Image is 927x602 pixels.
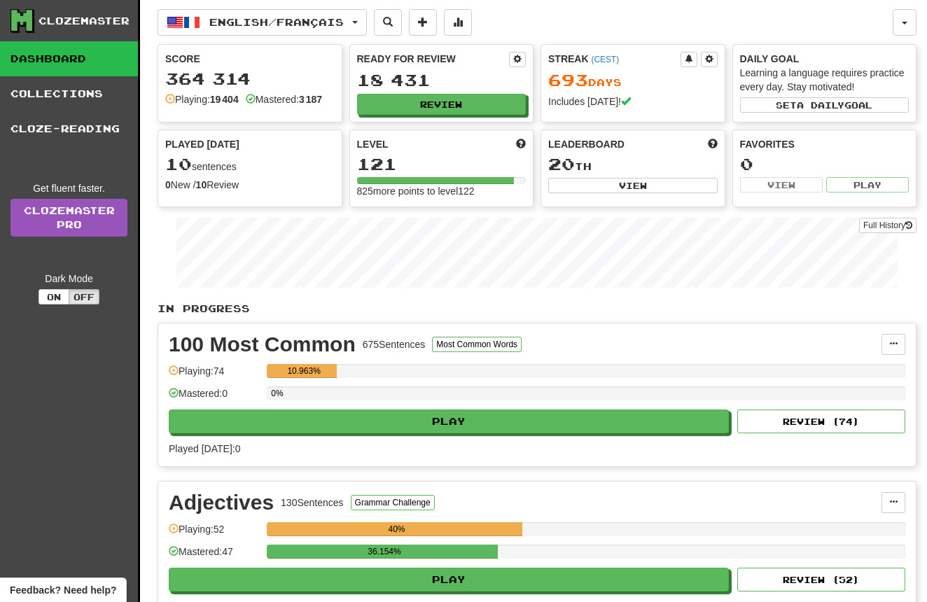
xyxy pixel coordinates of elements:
[165,52,335,66] div: Score
[374,9,402,36] button: Search sentences
[165,179,171,190] strong: 0
[165,137,239,151] span: Played [DATE]
[169,492,274,513] div: Adjectives
[69,289,99,304] button: Off
[797,100,844,110] span: a daily
[169,545,260,568] div: Mastered: 47
[169,409,729,433] button: Play
[271,545,497,559] div: 36.154%
[548,155,718,174] div: th
[548,52,681,66] div: Streak
[548,70,588,90] span: 693
[357,155,527,173] div: 121
[740,97,909,113] button: Seta dailygoal
[357,137,389,151] span: Level
[271,364,337,378] div: 10.963%
[165,178,335,192] div: New / Review
[548,154,575,174] span: 20
[432,337,522,352] button: Most Common Words
[859,218,916,233] button: Full History
[409,9,437,36] button: Add sentence to collection
[246,92,322,106] div: Mastered:
[516,137,526,151] span: Score more points to level up
[165,154,192,174] span: 10
[826,177,909,192] button: Play
[548,71,718,90] div: Day s
[165,92,239,106] div: Playing:
[708,137,718,151] span: This week in points, UTC
[281,496,344,510] div: 130 Sentences
[158,9,367,36] button: English/Français
[10,583,116,597] span: Open feedback widget
[165,155,335,174] div: sentences
[169,522,260,545] div: Playing: 52
[209,16,344,28] span: English / Français
[444,9,472,36] button: More stats
[548,137,625,151] span: Leaderboard
[351,495,435,510] button: Grammar Challenge
[11,199,127,237] a: ClozemasterPro
[158,302,916,316] p: In Progress
[165,70,335,87] div: 364 314
[169,364,260,387] div: Playing: 74
[210,94,239,105] strong: 19 404
[11,181,127,195] div: Get fluent faster.
[169,386,260,409] div: Mastered: 0
[271,522,522,536] div: 40%
[740,177,823,192] button: View
[740,66,909,94] div: Learning a language requires practice every day. Stay motivated!
[169,334,356,355] div: 100 Most Common
[363,337,426,351] div: 675 Sentences
[357,71,527,89] div: 18 431
[39,14,130,28] div: Clozemaster
[299,94,322,105] strong: 3 187
[357,184,527,198] div: 825 more points to level 122
[357,94,527,115] button: Review
[196,179,207,190] strong: 10
[39,289,69,304] button: On
[548,178,718,193] button: View
[737,409,905,433] button: Review (74)
[591,55,619,64] a: (CEST)
[737,568,905,591] button: Review (52)
[548,94,718,108] div: Includes [DATE]!
[11,272,127,286] div: Dark Mode
[740,52,909,66] div: Daily Goal
[169,568,729,591] button: Play
[740,137,909,151] div: Favorites
[740,155,909,173] div: 0
[357,52,510,66] div: Ready for Review
[169,443,240,454] span: Played [DATE]: 0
